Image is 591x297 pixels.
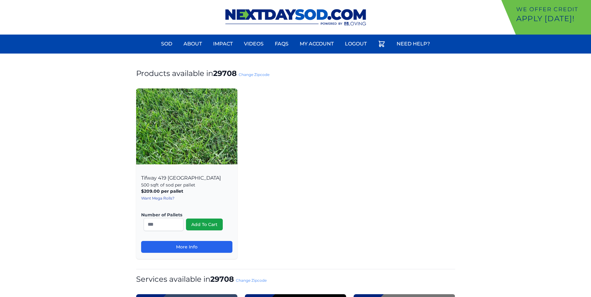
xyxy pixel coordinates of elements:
[516,5,589,14] p: We offer Credit
[239,72,269,77] a: Change Zipcode
[141,212,227,218] label: Number of Pallets
[141,196,174,200] a: Want Mega Rolls?
[136,274,455,284] h1: Services available in
[141,188,232,194] p: $209.00 per pallet
[141,182,232,188] p: 500 sqft of sod per pallet
[240,36,267,51] a: Videos
[210,275,234,284] strong: 29708
[141,241,232,253] a: More Info
[393,36,434,51] a: Need Help?
[209,36,236,51] a: Impact
[136,168,237,259] div: Tifway 419 [GEOGRAPHIC_DATA]
[136,88,237,164] img: Tifway 419 Bermuda Product Image
[186,219,223,230] button: Add To Cart
[136,68,455,78] h1: Products available in
[296,36,337,51] a: My Account
[516,14,589,24] p: Apply [DATE]!
[341,36,370,51] a: Logout
[271,36,292,51] a: FAQs
[157,36,176,51] a: Sod
[236,278,267,283] a: Change Zipcode
[213,69,237,78] strong: 29708
[180,36,206,51] a: About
